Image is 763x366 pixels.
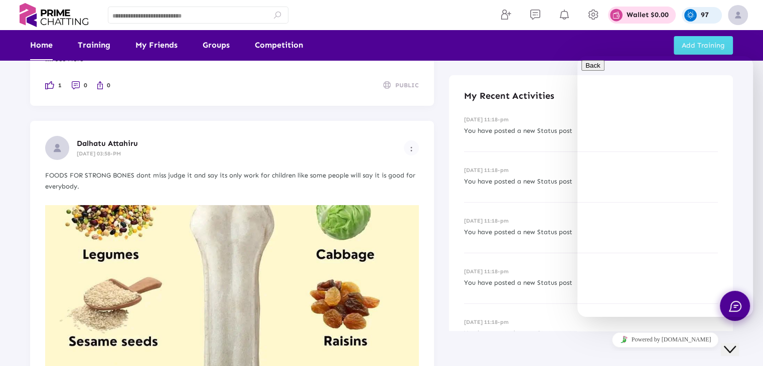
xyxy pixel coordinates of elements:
span: PUBLIC [395,80,419,91]
h6: [DATE] 11:18-pm [464,319,718,325]
h6: [DATE] 03:58-PM [77,150,404,157]
p: 97 [701,12,709,19]
h6: [DATE] 11:18-pm [464,167,718,173]
p: You have posted a new Status post [464,227,718,238]
span: 0 [107,80,110,91]
img: logo [15,3,93,27]
p: You have posted a new Status post [464,125,718,136]
p: You have posted a new Status post [464,328,718,339]
p: FOODS FOR STRONG BONES dont miss judge it and say its only work for children like some people wil... [45,170,419,192]
img: more [410,146,412,151]
a: Groups [203,30,230,60]
a: Home [30,30,53,60]
img: like [97,81,103,89]
a: Competition [255,30,303,60]
iframe: chat widget [721,326,753,356]
h6: [DATE] 11:18-pm [464,218,718,224]
h6: [DATE] 11:18-pm [464,268,718,275]
span: Dalhatu Attahiru [77,139,138,148]
iframe: chat widget [577,328,753,351]
button: Add Training [674,36,733,55]
p: Wallet $0.00 [627,12,669,19]
img: img [728,5,748,25]
img: user-profile [45,136,69,160]
a: My Friends [135,30,178,60]
h4: My Recent Activities [464,90,718,101]
iframe: chat widget [577,56,753,317]
span: Add Training [682,41,725,50]
h6: [DATE] 11:18-pm [464,116,718,123]
span: 1 [58,80,62,91]
a: Training [78,30,110,60]
img: like [45,81,54,89]
button: Example icon-button with a menu [404,140,419,155]
p: You have posted a new Status post [464,176,718,187]
p: You have posted a new Status post [464,277,718,288]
